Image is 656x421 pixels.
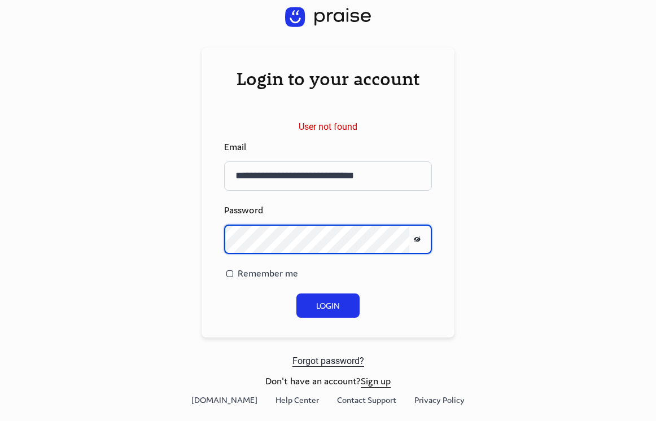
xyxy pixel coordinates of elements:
[224,121,432,132] div: User not found
[191,394,257,406] a: [DOMAIN_NAME]
[337,394,396,406] a: Contact Support
[285,7,371,27] img: logo
[361,375,391,388] a: Sign up
[265,375,391,388] span: Don't have an account?
[292,356,364,367] a: Forgot password?
[224,141,432,154] div: Email
[337,394,396,405] span: Contact Support
[224,204,432,217] div: Password
[191,394,257,405] span: [DOMAIN_NAME]
[224,67,432,90] div: Login to your account
[296,293,360,318] button: Login
[275,394,319,406] a: Help Center
[275,394,319,405] span: Help Center
[414,394,465,406] a: Privacy Policy
[238,267,298,279] span: Remember me
[414,394,465,405] span: Privacy Policy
